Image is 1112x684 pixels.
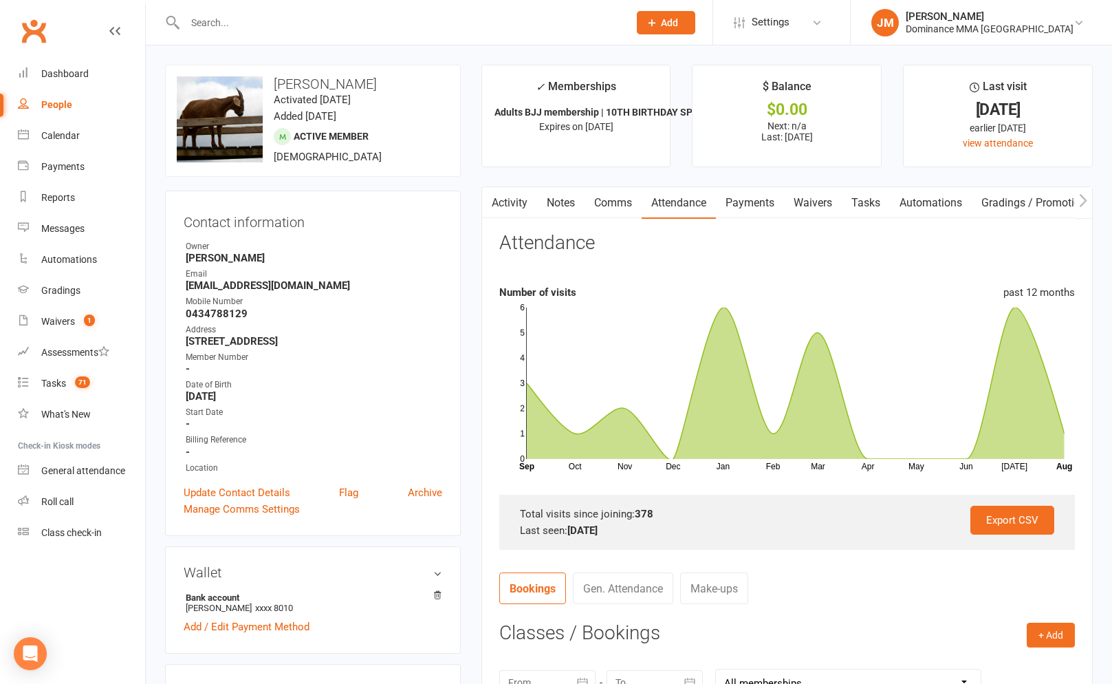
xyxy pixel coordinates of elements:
[186,323,442,336] div: Address
[963,138,1033,149] a: view attendance
[186,378,442,392] div: Date of Birth
[642,187,716,219] a: Attendance
[18,182,145,213] a: Reports
[181,13,619,32] input: Search...
[520,522,1054,539] div: Last seen:
[705,103,869,117] div: $0.00
[177,76,449,92] h3: [PERSON_NAME]
[1003,284,1075,301] div: past 12 months
[255,603,293,613] span: xxxx 8010
[186,308,442,320] strong: 0434788129
[18,487,145,517] a: Roll call
[536,81,545,94] i: ✓
[17,14,51,48] a: Clubworx
[970,506,1054,535] a: Export CSV
[705,120,869,142] p: Next: n/a Last: [DATE]
[41,285,80,296] div: Gradings
[482,187,537,219] a: Activity
[274,94,351,106] time: Activated [DATE]
[680,573,748,604] a: Make-ups
[890,187,972,219] a: Automations
[84,314,95,326] span: 1
[274,110,336,122] time: Added [DATE]
[41,223,85,234] div: Messages
[41,99,72,110] div: People
[18,213,145,244] a: Messages
[186,363,442,375] strong: -
[18,151,145,182] a: Payments
[1027,623,1075,648] button: + Add
[906,10,1073,23] div: [PERSON_NAME]
[972,187,1102,219] a: Gradings / Promotions
[184,501,300,517] a: Manage Comms Settings
[186,462,442,475] div: Location
[499,573,566,604] a: Bookings
[539,121,613,132] span: Expires on [DATE]
[18,517,145,548] a: Class kiosk mode
[41,496,74,507] div: Roll call
[177,76,263,162] img: image1624519019.png
[536,78,616,103] div: Memberships
[916,120,1080,136] div: earlier [DATE]
[18,337,145,368] a: Assessments
[41,465,125,476] div: General attendance
[537,187,585,219] a: Notes
[752,7,789,38] span: Settings
[41,409,91,420] div: What's New
[635,508,653,520] strong: 378
[41,192,75,203] div: Reports
[41,130,80,141] div: Calendar
[18,244,145,275] a: Automations
[186,390,442,403] strong: [DATE]
[186,418,442,430] strong: -
[184,209,442,230] h3: Contact information
[41,378,66,389] div: Tasks
[41,161,85,172] div: Payments
[408,484,442,501] a: Archive
[637,11,695,34] button: Add
[567,524,598,537] strong: [DATE]
[41,254,97,265] div: Automations
[186,446,442,458] strong: -
[41,527,102,538] div: Class check-in
[842,187,890,219] a: Tasks
[186,295,442,308] div: Mobile Number
[184,619,309,635] a: Add / Edit Payment Method
[339,484,358,501] a: Flag
[294,131,369,142] span: Active member
[186,268,442,281] div: Email
[75,376,90,388] span: 71
[18,456,145,487] a: General attendance kiosk mode
[784,187,842,219] a: Waivers
[41,316,75,327] div: Waivers
[186,240,442,253] div: Owner
[573,573,673,604] a: Gen. Attendance
[184,565,442,580] h3: Wallet
[716,187,784,219] a: Payments
[970,78,1027,103] div: Last visit
[186,279,442,292] strong: [EMAIL_ADDRESS][DOMAIN_NAME]
[41,347,109,358] div: Assessments
[520,506,1054,522] div: Total visits since joining:
[494,107,712,118] strong: Adults BJJ membership | 10TH BIRTHDAY SPEC...
[186,351,442,364] div: Member Number
[186,406,442,419] div: Start Date
[186,592,435,603] strong: Bank account
[18,120,145,151] a: Calendar
[186,252,442,264] strong: [PERSON_NAME]
[585,187,642,219] a: Comms
[871,9,899,36] div: JM
[184,590,442,615] li: [PERSON_NAME]
[499,233,595,254] h3: Attendance
[18,306,145,337] a: Waivers 1
[499,623,1075,644] h3: Classes / Bookings
[186,434,442,447] div: Billing Reference
[18,399,145,430] a: What's New
[41,68,89,79] div: Dashboard
[661,17,678,28] span: Add
[18,275,145,306] a: Gradings
[274,151,382,163] span: [DEMOGRAPHIC_DATA]
[18,58,145,89] a: Dashboard
[18,368,145,399] a: Tasks 71
[18,89,145,120] a: People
